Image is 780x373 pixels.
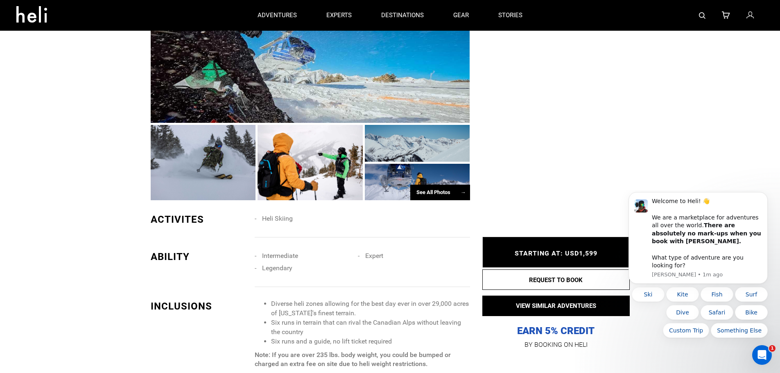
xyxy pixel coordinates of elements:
[482,243,630,337] p: EARN 5% CREDIT
[151,299,249,313] div: INCLUSIONS
[151,250,249,264] div: ABILITY
[482,339,630,350] p: BY BOOKING ON HELI
[616,190,780,369] iframe: Intercom notifications message
[699,12,705,19] img: search-bar-icon.svg
[271,337,470,346] li: Six runs and a guide, no lift ticket required
[515,249,597,257] span: STARTING AT: USD1,599
[258,11,297,20] p: adventures
[769,345,775,352] span: 1
[410,185,470,201] div: See All Photos
[482,269,630,290] button: REQUEST TO BOOK
[365,252,383,260] span: Expert
[271,318,470,337] li: Six runs in terrain that can rival the Canadian Alps without leaving the country
[271,299,470,318] li: Diverse heli zones allowing for the best day ever in over 29,000 acres of [US_STATE]'s finest ter...
[262,252,298,260] span: Intermediate
[461,189,466,195] span: →
[151,212,249,226] div: ACTIVITES
[482,296,630,316] button: VIEW SIMILAR ADVENTURES
[262,264,292,272] span: Legendary
[262,215,293,222] span: Heli Skiing
[255,351,451,368] strong: Note: If you are over 235 lbs. body weight, you could be bumped or charged an extra fee on site d...
[752,345,772,365] iframe: Intercom live chat
[326,11,352,20] p: experts
[381,11,424,20] p: destinations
